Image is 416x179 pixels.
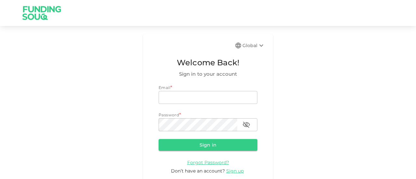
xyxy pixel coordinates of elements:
a: Forgot Password? [187,159,229,165]
span: Email [159,85,170,90]
input: email [159,91,257,104]
span: Sign up [226,168,244,174]
div: Global [242,42,265,49]
span: Sign in to your account [159,70,257,78]
span: Welcome Back! [159,57,257,69]
span: Forgot Password? [187,160,229,165]
span: Don’t have an account? [171,168,225,174]
input: password [159,118,237,131]
button: Sign in [159,139,257,151]
span: Password [159,112,179,117]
